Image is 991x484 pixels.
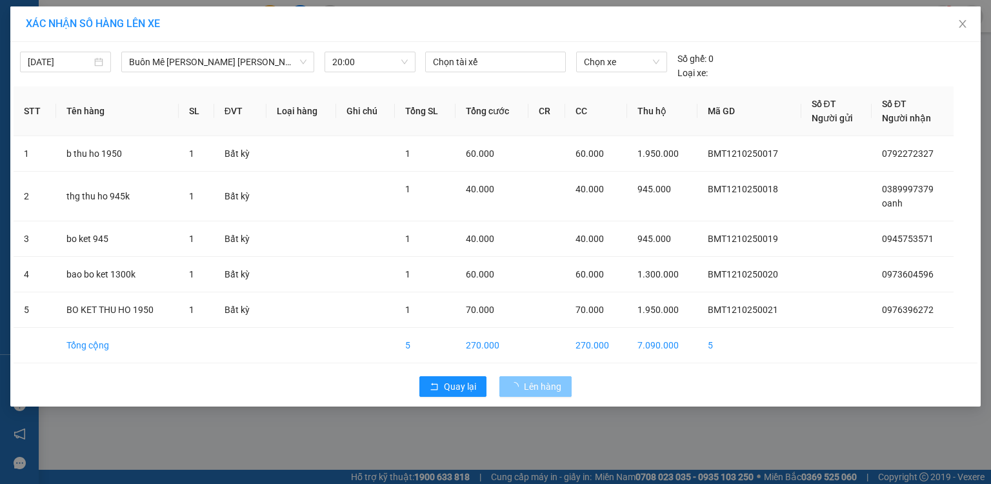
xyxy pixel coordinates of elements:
td: bo ket 945 [56,221,179,257]
span: down [299,58,307,66]
span: 70.000 [576,305,604,315]
span: 60.000 [576,269,604,279]
td: 1 [14,136,56,172]
span: 0792272327 [882,148,934,159]
td: 270.000 [455,328,528,363]
td: thg thu ho 945k [56,172,179,221]
span: 1 [189,148,194,159]
span: Quay lại [444,379,476,394]
span: 1 [189,234,194,244]
th: Thu hộ [627,86,697,136]
th: CC [565,86,627,136]
span: loading [510,382,524,391]
span: 40.000 [466,234,494,244]
span: 40.000 [576,184,604,194]
th: Tổng cước [455,86,528,136]
span: 1 [189,305,194,315]
span: Buôn Mê Thuột - Hồ Chí Minh (VIP) [129,52,306,72]
td: 270.000 [565,328,627,363]
span: 70.000 [466,305,494,315]
span: 60.000 [576,148,604,159]
span: 945.000 [637,234,671,244]
th: Loại hàng [266,86,336,136]
th: STT [14,86,56,136]
span: 1.950.000 [637,305,679,315]
span: 1 [405,184,410,194]
span: 60.000 [466,269,494,279]
th: Tổng SL [395,86,456,136]
td: b thu ho 1950 [56,136,179,172]
td: 4 [14,257,56,292]
span: 1.300.000 [637,269,679,279]
td: Tổng cộng [56,328,179,363]
th: ĐVT [214,86,266,136]
span: 40.000 [466,184,494,194]
td: Bất kỳ [214,257,266,292]
th: Tên hàng [56,86,179,136]
td: 2 [14,172,56,221]
span: 945.000 [637,184,671,194]
button: Lên hàng [499,376,572,397]
span: oanh [882,198,903,208]
td: Bất kỳ [214,221,266,257]
span: Chọn xe [584,52,659,72]
th: Mã GD [697,86,801,136]
span: 60.000 [466,148,494,159]
div: 0 [677,52,714,66]
span: Loại xe: [677,66,708,80]
td: Bất kỳ [214,172,266,221]
span: 20:00 [332,52,408,72]
span: 1.950.000 [637,148,679,159]
td: 5 [14,292,56,328]
span: BMT1210250017 [708,148,778,159]
td: 5 [697,328,801,363]
button: rollbackQuay lại [419,376,486,397]
td: Bất kỳ [214,292,266,328]
span: 0945753571 [882,234,934,244]
span: Người nhận [882,113,931,123]
th: Ghi chú [336,86,395,136]
span: 1 [405,148,410,159]
input: 12/10/2025 [28,55,92,69]
td: 3 [14,221,56,257]
span: 1 [189,269,194,279]
span: 0976396272 [882,305,934,315]
td: BO KET THU HO 1950 [56,292,179,328]
td: 7.090.000 [627,328,697,363]
span: BMT1210250021 [708,305,778,315]
span: BMT1210250019 [708,234,778,244]
th: CR [528,86,565,136]
span: Số ĐT [882,99,906,109]
span: Lên hàng [524,379,561,394]
span: 1 [405,234,410,244]
td: 5 [395,328,456,363]
th: SL [179,86,214,136]
span: 0973604596 [882,269,934,279]
span: Số ghế: [677,52,706,66]
span: 1 [405,305,410,315]
span: BMT1210250020 [708,269,778,279]
span: rollback [430,382,439,392]
span: Người gửi [812,113,853,123]
span: 40.000 [576,234,604,244]
span: XÁC NHẬN SỐ HÀNG LÊN XE [26,17,160,30]
span: BMT1210250018 [708,184,778,194]
span: close [957,19,968,29]
td: Bất kỳ [214,136,266,172]
span: 1 [405,269,410,279]
button: Close [945,6,981,43]
span: 1 [189,191,194,201]
span: 0389997379 [882,184,934,194]
td: bao bo ket 1300k [56,257,179,292]
span: Số ĐT [812,99,836,109]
